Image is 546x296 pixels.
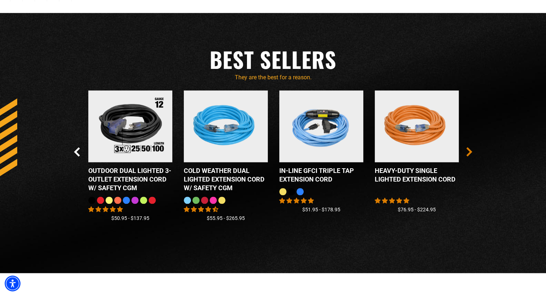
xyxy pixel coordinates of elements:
[184,206,218,213] span: 4.62 stars
[375,197,409,204] span: 5.00 stars
[376,90,457,163] img: orange
[88,90,172,197] a: Outdoor Dual Lighted 3-Outlet Extension Cord w/ Safety CGM Outdoor Dual Lighted 3-Outlet Extensio...
[90,90,171,163] img: Outdoor Dual Lighted 3-Outlet Extension Cord w/ Safety CGM
[88,166,172,192] div: Outdoor Dual Lighted 3-Outlet Extension Cord w/ Safety CGM
[184,90,268,197] a: Light Blue Cold Weather Dual Lighted Extension Cord w/ Safety CGM
[184,166,268,192] div: Cold Weather Dual Lighted Extension Cord w/ Safety CGM
[74,147,80,156] button: Previous Slide
[375,166,459,184] div: Heavy-Duty Single Lighted Extension Cord
[279,166,363,184] div: In-Line GFCI Triple Tap Extension Cord
[5,276,20,291] div: Accessibility Menu
[466,147,472,156] button: Next Slide
[88,206,123,213] span: 4.80 stars
[281,90,361,163] img: Light Blue
[74,45,472,73] h2: Best Sellers
[74,73,472,82] p: They are the best for a reason.
[184,215,268,222] div: $55.95 - $265.95
[375,206,459,213] div: $76.95 - $224.95
[279,197,314,204] span: 5.00 stars
[88,215,172,222] div: $50.95 - $137.95
[279,206,363,213] div: $51.95 - $178.95
[185,90,266,163] img: Light Blue
[375,90,459,188] a: orange Heavy-Duty Single Lighted Extension Cord
[279,90,363,188] a: Light Blue In-Line GFCI Triple Tap Extension Cord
